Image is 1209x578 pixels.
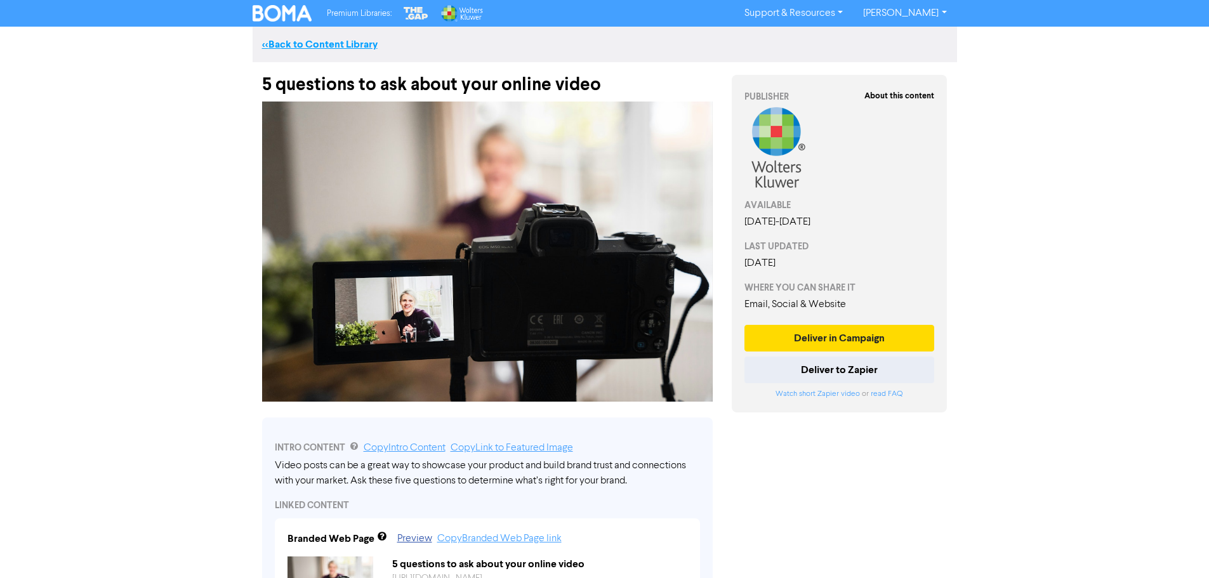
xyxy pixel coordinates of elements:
a: Watch short Zapier video [776,390,860,398]
div: [DATE] [744,256,935,271]
span: Premium Libraries: [327,10,392,18]
div: AVAILABLE [744,199,935,212]
a: Preview [397,534,432,544]
div: Email, Social & Website [744,297,935,312]
a: [PERSON_NAME] [853,3,956,23]
div: WHERE YOU CAN SHARE IT [744,281,935,294]
img: Wolters Kluwer [440,5,483,22]
button: Deliver to Zapier [744,357,935,383]
img: BOMA Logo [253,5,312,22]
div: LAST UPDATED [744,240,935,253]
a: Copy Link to Featured Image [451,443,573,453]
a: Support & Resources [734,3,853,23]
a: <<Back to Content Library [262,38,378,51]
a: Copy Intro Content [364,443,446,453]
div: [DATE] - [DATE] [744,214,935,230]
div: Branded Web Page [287,531,374,546]
button: Deliver in Campaign [744,325,935,351]
div: or [744,388,935,400]
div: LINKED CONTENT [275,499,700,512]
div: 5 questions to ask about your online video [383,556,697,572]
div: PUBLISHER [744,90,935,103]
div: Video posts can be a great way to showcase your product and build brand trust and connections wit... [275,458,700,489]
img: The Gap [402,5,430,22]
a: Copy Branded Web Page link [437,534,562,544]
a: read FAQ [871,390,902,398]
strong: About this content [864,91,934,101]
iframe: Chat Widget [1146,517,1209,578]
div: 5 questions to ask about your online video [262,62,713,95]
div: INTRO CONTENT [275,440,700,456]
